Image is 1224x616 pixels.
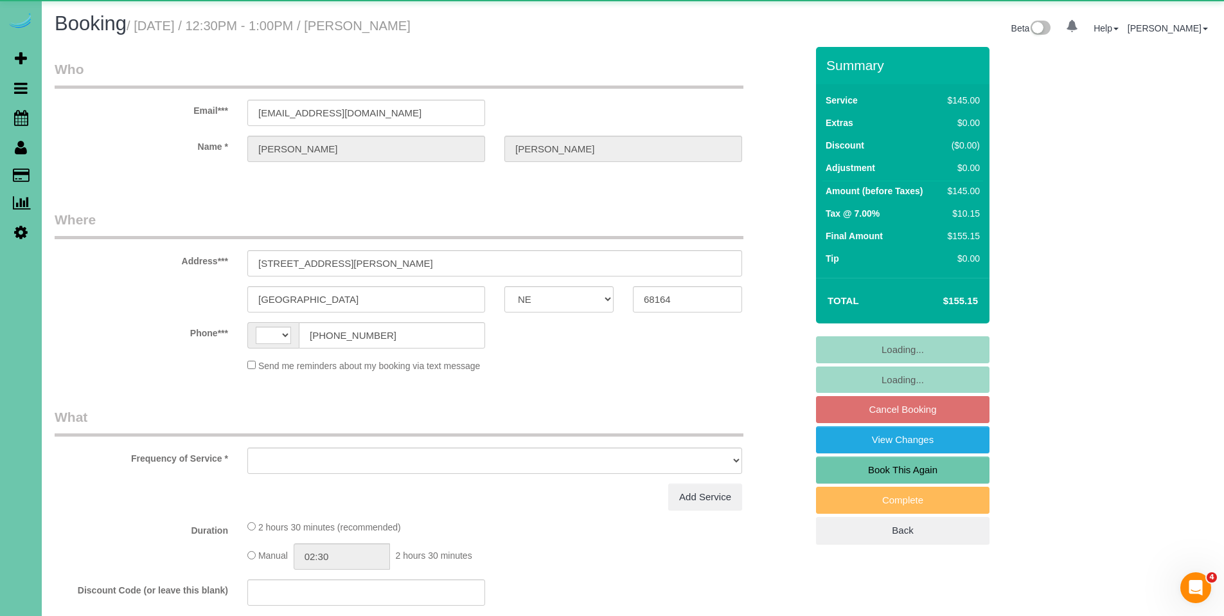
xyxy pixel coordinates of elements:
span: 2 hours 30 minutes [396,551,472,561]
label: Adjustment [826,161,875,174]
div: $145.00 [943,94,980,107]
div: $10.15 [943,207,980,220]
div: $145.00 [943,185,980,197]
div: $0.00 [943,116,980,129]
label: Name * [45,136,238,153]
a: Back [816,517,989,544]
a: View Changes [816,426,989,453]
label: Duration [45,520,238,537]
div: $155.15 [943,230,980,242]
label: Service [826,94,858,107]
span: Send me reminders about my booking via text message [258,361,481,371]
label: Tip [826,252,839,265]
a: Beta [1011,23,1051,33]
span: 4 [1207,572,1217,583]
strong: Total [828,295,859,306]
label: Tax @ 7.00% [826,207,880,220]
legend: What [55,408,743,437]
label: Extras [826,116,853,129]
span: Manual [258,551,288,561]
h3: Summary [826,58,983,73]
a: Help [1094,23,1119,33]
label: Frequency of Service * [45,448,238,465]
img: New interface [1029,21,1051,37]
div: $0.00 [943,161,980,174]
div: $0.00 [943,252,980,265]
a: Book This Again [816,457,989,484]
a: Add Service [668,484,742,511]
legend: Where [55,210,743,239]
label: Discount Code (or leave this blank) [45,579,238,597]
label: Amount (before Taxes) [826,185,923,197]
label: Final Amount [826,230,883,242]
a: [PERSON_NAME] [1128,23,1208,33]
h4: $155.15 [905,296,978,307]
img: Automaid Logo [8,13,33,31]
label: Discount [826,139,864,152]
small: / [DATE] / 12:30PM - 1:00PM / [PERSON_NAME] [127,19,411,33]
legend: Who [55,60,743,89]
span: Booking [55,12,127,35]
span: 2 hours 30 minutes (recommended) [258,522,401,532]
iframe: Intercom live chat [1180,572,1211,603]
div: ($0.00) [943,139,980,152]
